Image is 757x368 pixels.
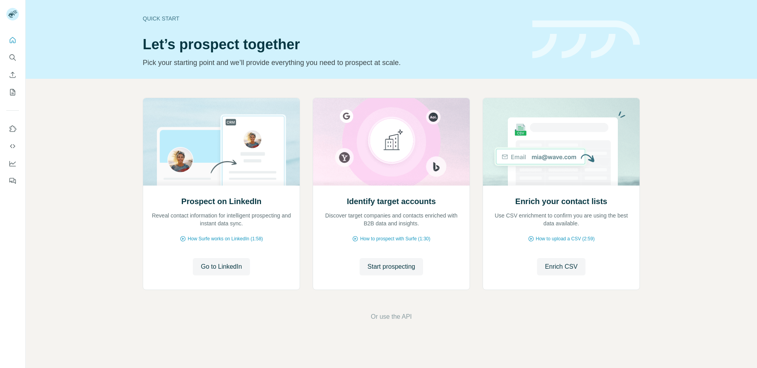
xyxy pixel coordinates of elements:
[532,20,640,59] img: banner
[545,262,578,271] span: Enrich CSV
[6,122,19,136] button: Use Surfe on LinkedIn
[201,262,242,271] span: Go to LinkedIn
[6,139,19,153] button: Use Surfe API
[143,98,300,186] img: Prospect on LinkedIn
[360,235,430,242] span: How to prospect with Surfe (1:30)
[143,37,523,52] h1: Let’s prospect together
[6,174,19,188] button: Feedback
[483,98,640,186] img: Enrich your contact lists
[6,156,19,171] button: Dashboard
[360,258,423,275] button: Start prospecting
[143,15,523,22] div: Quick start
[371,312,412,322] button: Or use the API
[515,196,607,207] h2: Enrich your contact lists
[181,196,261,207] h2: Prospect on LinkedIn
[188,235,263,242] span: How Surfe works on LinkedIn (1:58)
[347,196,436,207] h2: Identify target accounts
[6,68,19,82] button: Enrich CSV
[321,212,462,227] p: Discover target companies and contacts enriched with B2B data and insights.
[536,235,595,242] span: How to upload a CSV (2:59)
[6,33,19,47] button: Quick start
[367,262,415,271] span: Start prospecting
[151,212,292,227] p: Reveal contact information for intelligent prospecting and instant data sync.
[537,258,585,275] button: Enrich CSV
[313,98,470,186] img: Identify target accounts
[6,50,19,65] button: Search
[143,57,523,68] p: Pick your starting point and we’ll provide everything you need to prospect at scale.
[6,85,19,99] button: My lists
[193,258,250,275] button: Go to LinkedIn
[491,212,632,227] p: Use CSV enrichment to confirm you are using the best data available.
